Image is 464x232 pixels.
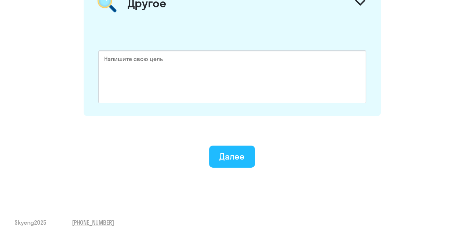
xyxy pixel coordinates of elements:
[15,218,46,226] span: Skyeng 2025
[209,146,255,168] button: Далее
[72,218,114,226] a: [PHONE_NUMBER]
[219,150,245,162] div: Далее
